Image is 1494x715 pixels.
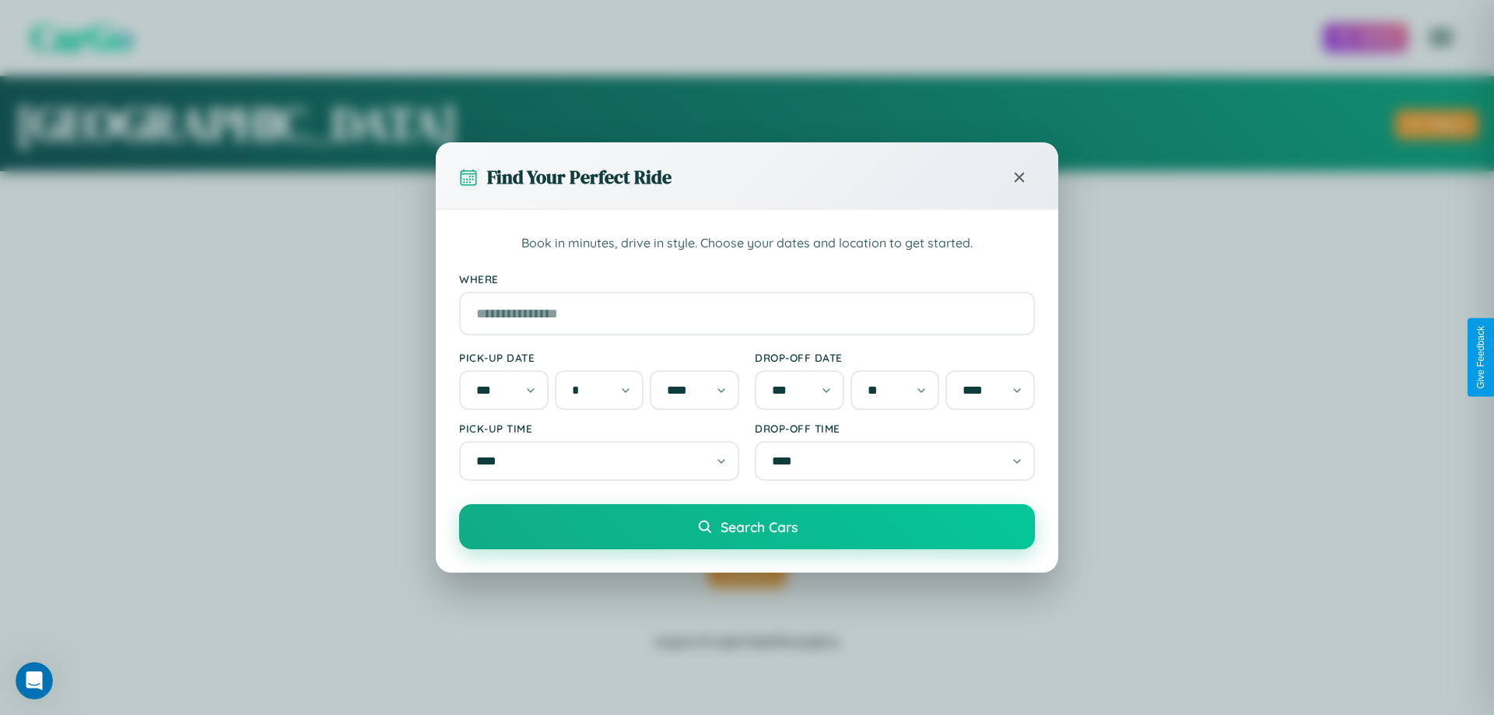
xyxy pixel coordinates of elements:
[459,351,739,364] label: Pick-up Date
[459,422,739,435] label: Pick-up Time
[721,518,798,535] span: Search Cars
[755,351,1035,364] label: Drop-off Date
[459,504,1035,549] button: Search Cars
[459,233,1035,254] p: Book in minutes, drive in style. Choose your dates and location to get started.
[487,164,672,190] h3: Find Your Perfect Ride
[755,422,1035,435] label: Drop-off Time
[459,272,1035,286] label: Where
